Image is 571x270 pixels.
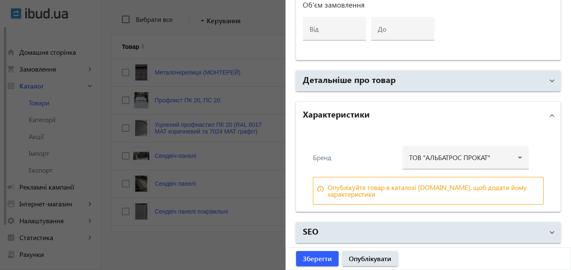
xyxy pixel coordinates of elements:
[296,102,560,129] mat-expansion-panel-header: Характеристики
[310,24,319,33] mat-label: від
[317,184,324,192] mat-icon: info_outline
[303,108,370,120] h2: Характеристики
[349,254,391,263] span: Опублікувати
[296,129,560,211] div: Характеристики
[296,251,339,266] button: Зберегти
[303,73,396,85] h2: Детальніше про товар
[328,184,540,198] div: Опублікуйте товар в каталозі [DOMAIN_NAME], щоб додати йому характеристики
[303,254,332,263] span: Зберегти
[342,251,398,266] button: Опублікувати
[296,71,560,91] mat-expansion-panel-header: Детальніше про товар
[296,222,560,243] mat-expansion-panel-header: SEO
[378,24,386,33] mat-label: до
[303,225,318,237] h2: SEO
[313,154,397,161] div: Бренд
[303,2,514,8] h3: Об'єм замовлення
